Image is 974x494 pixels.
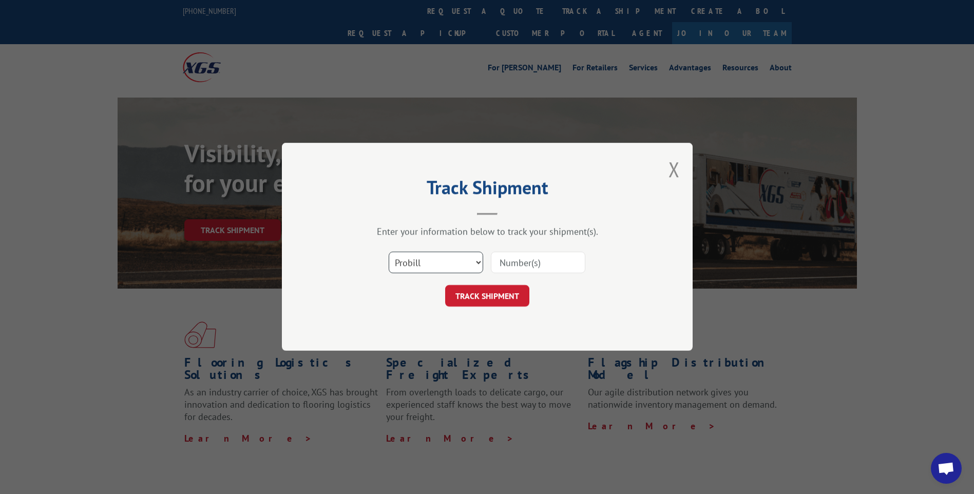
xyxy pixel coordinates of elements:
[931,453,962,484] div: Open chat
[445,286,529,307] button: TRACK SHIPMENT
[491,252,585,274] input: Number(s)
[333,180,641,200] h2: Track Shipment
[669,156,680,183] button: Close modal
[333,226,641,238] div: Enter your information below to track your shipment(s).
